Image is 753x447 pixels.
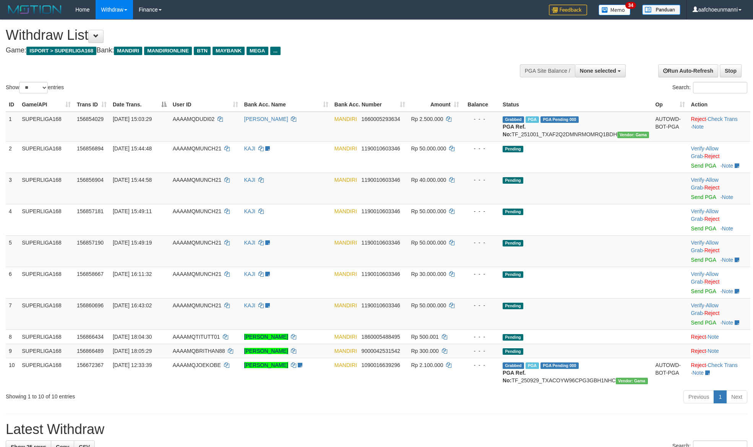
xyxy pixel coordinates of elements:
span: Copy 1660005293634 to clipboard [362,116,400,122]
span: 156857190 [77,240,104,246]
h1: Withdraw List [6,28,494,43]
span: MANDIRI [334,177,357,183]
span: Copy 1190010603346 to clipboard [362,208,400,214]
a: Note [708,334,719,340]
span: 156856904 [77,177,104,183]
span: Vendor URL: https://trx31.1velocity.biz [617,132,649,138]
a: Note [722,225,734,232]
a: Verify [691,145,704,152]
b: PGA Ref. No: [503,124,526,137]
td: AUTOWD-BOT-PGA [652,358,688,387]
label: Show entries [6,82,64,93]
span: AAAAMQBRITHAN88 [173,348,225,354]
td: · · [688,267,750,298]
span: MANDIRI [114,47,142,55]
span: AAAAMQMUNCH21 [173,271,222,277]
a: Send PGA [691,257,716,263]
th: Date Trans.: activate to sort column descending [110,98,170,112]
a: KAJI [244,208,256,214]
a: Note [708,348,719,354]
span: MANDIRIONLINE [144,47,192,55]
td: 3 [6,173,19,204]
th: Trans ID: activate to sort column ascending [74,98,110,112]
a: [PERSON_NAME] [244,348,288,354]
span: MANDIRI [334,271,357,277]
span: MANDIRI [334,348,357,354]
div: - - - [465,347,497,355]
span: [DATE] 15:03:29 [113,116,152,122]
a: Reject [704,247,720,253]
span: · [691,177,719,191]
span: MANDIRI [334,240,357,246]
td: 9 [6,344,19,358]
span: BTN [194,47,211,55]
span: AAAAMQMUNCH21 [173,145,222,152]
span: AAAAMQMUNCH21 [173,177,222,183]
td: · · [688,173,750,204]
a: KAJI [244,302,256,308]
span: Marked by aafsengchandara [526,362,539,369]
th: Game/API: activate to sort column ascending [19,98,74,112]
span: MANDIRI [334,116,357,122]
td: AUTOWD-BOT-PGA [652,112,688,142]
td: SUPERLIGA168 [19,330,74,344]
span: Copy 1190010603346 to clipboard [362,302,400,308]
span: 156672367 [77,362,104,368]
span: Copy 1860005488495 to clipboard [362,334,400,340]
a: Send PGA [691,320,716,326]
span: Rp 2.500.000 [411,116,443,122]
a: Send PGA [691,225,716,232]
span: [DATE] 16:11:32 [113,271,152,277]
span: AAAAMQMUNCH21 [173,240,222,246]
div: - - - [465,302,497,309]
a: Stop [720,64,742,77]
a: Allow Grab [691,302,719,316]
span: · [691,271,719,285]
span: Rp 50.000.000 [411,145,446,152]
a: 1 [714,390,727,403]
span: MANDIRI [334,208,357,214]
td: TF_251001_TXAF2Q2DMNRMOMRQ1BDH [500,112,652,142]
span: Copy 1190010603346 to clipboard [362,240,400,246]
span: AAAAMQTITUTT01 [173,334,220,340]
a: Next [726,390,747,403]
span: MANDIRI [334,145,357,152]
td: · · [688,112,750,142]
a: KAJI [244,177,256,183]
a: Reject [704,310,720,316]
a: Reject [704,153,720,159]
div: - - - [465,145,497,152]
td: 8 [6,330,19,344]
a: [PERSON_NAME] [244,334,288,340]
span: Grabbed [503,116,524,123]
span: Copy 1190010603346 to clipboard [362,271,400,277]
span: Copy 9000042531542 to clipboard [362,348,400,354]
span: Pending [503,177,523,184]
td: SUPERLIGA168 [19,358,74,387]
img: Button%20Memo.svg [599,5,631,15]
a: Reject [704,216,720,222]
img: Feedback.jpg [549,5,587,15]
a: Reject [704,184,720,191]
div: - - - [465,333,497,341]
span: Rp 50.000.000 [411,240,446,246]
span: Pending [503,348,523,355]
span: [DATE] 18:04:30 [113,334,152,340]
a: KAJI [244,271,256,277]
span: AAAAMQMUNCH21 [173,302,222,308]
span: MANDIRI [334,302,357,308]
td: · · [688,235,750,267]
span: PGA Pending [540,362,579,369]
span: · [691,302,719,316]
td: SUPERLIGA168 [19,235,74,267]
div: - - - [465,361,497,369]
div: PGA Site Balance / [520,64,575,77]
span: Pending [503,303,523,309]
span: MANDIRI [334,334,357,340]
div: - - - [465,176,497,184]
span: Copy 1090016639296 to clipboard [362,362,400,368]
span: 156857181 [77,208,104,214]
span: Rp 40.000.000 [411,177,446,183]
a: KAJI [244,145,256,152]
div: - - - [465,115,497,123]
